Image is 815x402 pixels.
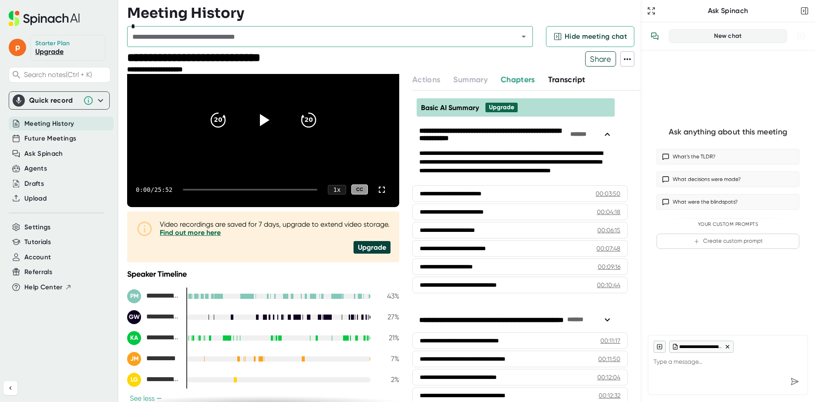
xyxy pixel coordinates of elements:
[127,352,179,366] div: Jen Mitchem
[354,241,391,254] div: Upgrade
[24,222,51,232] button: Settings
[9,39,26,56] span: p
[599,391,620,400] div: 00:12:32
[24,282,72,292] button: Help Center
[597,208,620,216] div: 00:04:18
[127,331,141,345] div: KA
[3,381,17,395] button: Collapse sidebar
[597,281,620,289] div: 00:10:44
[412,74,440,86] button: Actions
[657,149,799,164] button: What’s the TLDR?
[645,5,657,17] button: Expand to Ask Spinach page
[657,171,799,187] button: What decisions were made?
[565,31,627,42] span: Hide meeting chat
[546,26,634,47] button: Hide meeting chat
[669,127,787,137] div: Ask anything about this meeting
[127,352,141,366] div: JM
[24,267,52,277] button: Referrals
[598,355,620,363] div: 00:11:50
[657,7,798,15] div: Ask Spinach
[657,194,799,210] button: What were the blindspots?
[127,331,179,345] div: Keishla Aloyo
[160,220,391,237] div: Video recordings are saved for 7 days, upgrade to extend video storage.
[548,75,586,84] span: Transcript
[674,32,781,40] div: New chat
[127,310,179,324] div: Germain Walcott
[421,104,479,112] span: Basic AI Summary
[24,282,63,292] span: Help Center
[596,244,620,253] div: 00:07:48
[453,75,487,84] span: Summary
[127,373,179,387] div: Lavonne Gregory
[657,221,799,228] div: Your Custom Prompts
[597,373,620,382] div: 00:12:04
[136,186,172,193] div: 0:00 / 25:52
[24,194,47,204] button: Upload
[29,96,79,105] div: Quick record
[548,74,586,86] button: Transcript
[24,119,74,129] button: Meeting History
[127,289,141,303] div: PM
[156,395,162,402] span: −
[24,252,51,262] button: Account
[787,374,802,389] div: Send message
[501,75,535,84] span: Chapters
[598,262,620,271] div: 00:09:16
[600,336,620,345] div: 00:11:17
[412,75,440,84] span: Actions
[596,189,620,198] div: 00:03:50
[501,74,535,86] button: Chapters
[24,149,63,159] button: Ask Spinach
[351,184,368,194] div: CC
[377,355,399,363] div: 7 %
[127,373,141,387] div: LG
[489,104,514,111] div: Upgrade
[24,179,44,189] button: Drafts
[127,289,179,303] div: Patrick McInnis
[377,375,399,384] div: 2 %
[377,313,399,321] div: 27 %
[597,226,620,234] div: 00:06:15
[24,134,76,144] button: Future Meetings
[24,164,47,174] button: Agents
[453,74,487,86] button: Summary
[798,5,811,17] button: Close conversation sidebar
[518,30,530,43] button: Open
[585,51,616,67] button: Share
[24,237,51,247] button: Tutorials
[35,40,70,47] div: Starter Plan
[160,228,221,237] a: Find out more here
[377,334,399,342] div: 21 %
[35,47,64,56] a: Upgrade
[328,185,346,194] div: 1 x
[646,27,663,45] button: View conversation history
[657,234,799,249] button: Create custom prompt
[24,70,108,79] span: Search notes (Ctrl + K)
[127,5,244,21] h3: Meeting History
[13,92,106,109] div: Quick record
[127,310,141,324] div: GW
[377,292,399,300] div: 43 %
[586,51,616,67] span: Share
[127,269,399,279] div: Speaker Timeline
